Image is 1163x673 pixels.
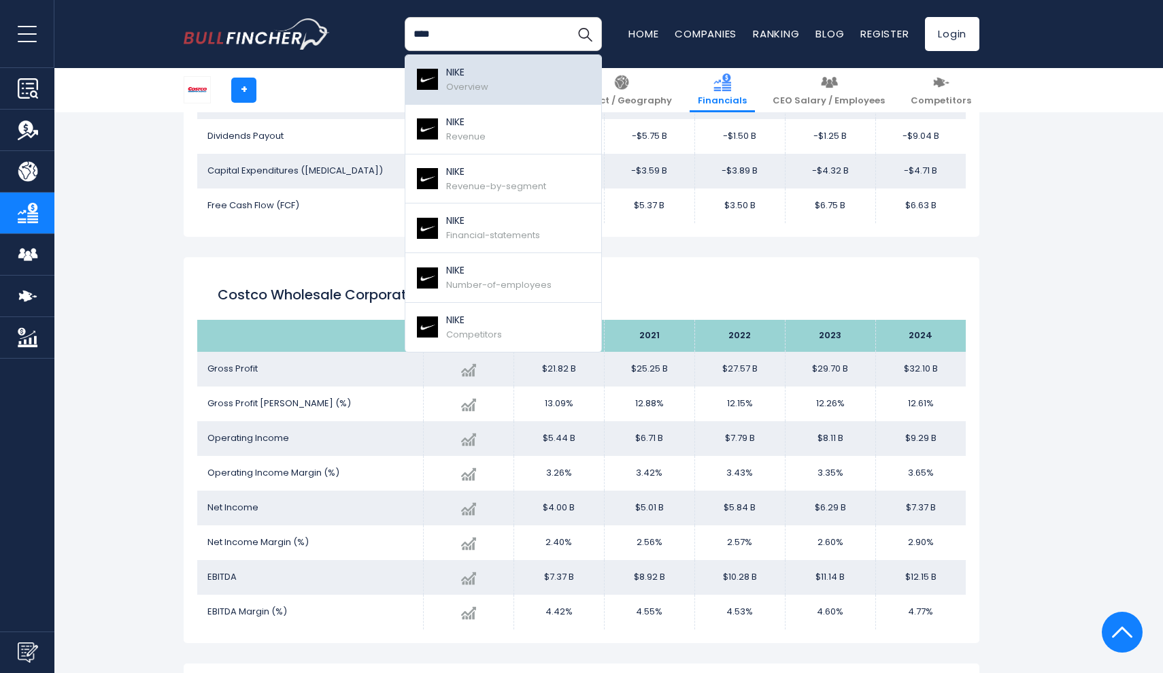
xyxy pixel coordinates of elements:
[513,595,604,629] td: 4.42%
[690,68,755,112] a: Financials
[875,456,966,491] td: 3.65%
[604,188,694,223] td: $5.37 B
[764,68,893,112] a: CEO Salary / Employees
[405,105,601,154] a: NIKE Revenue
[604,154,694,188] td: -$3.59 B
[785,188,875,223] td: $6.75 B
[513,456,604,491] td: 3.26%
[698,95,747,107] span: Financials
[207,570,237,583] span: EBITDA
[785,491,875,525] td: $6.29 B
[446,278,552,291] span: Number-of-employees
[694,320,785,352] th: 2022
[184,18,330,50] img: bullfincher logo
[207,362,258,375] span: Gross Profit
[911,95,971,107] span: Competitors
[207,397,351,410] span: Gross Profit [PERSON_NAME] (%)
[568,17,602,51] button: Search
[446,115,486,129] p: NIKE
[218,284,945,305] h2: Costco Wholesale Corporation's Profitability
[785,525,875,560] td: 2.60%
[604,387,694,421] td: 12.88%
[446,229,540,242] span: Financial-statements
[604,456,694,491] td: 3.42%
[207,536,309,548] span: Net Income Margin (%)
[785,352,875,387] td: $29.70 B
[207,466,339,479] span: Operating Income Margin (%)
[628,27,658,41] a: Home
[207,164,383,177] span: Capital Expenditures ([MEDICAL_DATA])
[785,595,875,629] td: 4.60%
[694,456,785,491] td: 3.43%
[875,560,966,595] td: $12.15 B
[207,199,299,212] span: Free Cash Flow (FCF)
[405,303,601,352] a: NIKE Competitors
[785,320,875,352] th: 2023
[903,68,979,112] a: Competitors
[446,313,502,327] p: NIKE
[513,421,604,456] td: $5.44 B
[875,595,966,629] td: 4.77%
[604,491,694,525] td: $5.01 B
[446,180,546,193] span: Revenue-by-segment
[604,595,694,629] td: 4.55%
[513,560,604,595] td: $7.37 B
[875,188,966,223] td: $6.63 B
[207,431,289,444] span: Operating Income
[446,130,486,143] span: Revenue
[875,119,966,154] td: -$9.04 B
[675,27,737,41] a: Companies
[604,560,694,595] td: $8.92 B
[563,68,680,112] a: Product / Geography
[604,320,694,352] th: 2021
[231,78,256,103] a: +
[446,263,552,278] p: NIKE
[925,17,979,51] a: Login
[815,27,844,41] a: Blog
[694,154,785,188] td: -$3.89 B
[207,129,284,142] span: Dividends Payout
[604,352,694,387] td: $25.25 B
[875,421,966,456] td: $9.29 B
[875,352,966,387] td: $32.10 B
[405,55,601,105] a: NIKE Overview
[875,491,966,525] td: $7.37 B
[694,491,785,525] td: $5.84 B
[875,525,966,560] td: 2.90%
[773,95,885,107] span: CEO Salary / Employees
[405,154,601,204] a: NIKE Revenue-by-segment
[446,214,540,228] p: NIKE
[694,119,785,154] td: -$1.50 B
[694,352,785,387] td: $27.57 B
[875,320,966,352] th: 2024
[513,387,604,421] td: 13.09%
[785,154,875,188] td: -$4.32 B
[785,456,875,491] td: 3.35%
[785,560,875,595] td: $11.14 B
[207,605,287,618] span: EBITDA Margin (%)
[694,595,785,629] td: 4.53%
[604,525,694,560] td: 2.56%
[753,27,799,41] a: Ranking
[875,387,966,421] td: 12.61%
[785,119,875,154] td: -$1.25 B
[513,525,604,560] td: 2.40%
[405,203,601,253] a: NIKE Financial-statements
[694,525,785,560] td: 2.57%
[571,95,672,107] span: Product / Geography
[875,154,966,188] td: -$4.71 B
[860,27,909,41] a: Register
[446,165,546,179] p: NIKE
[694,421,785,456] td: $7.79 B
[207,501,258,514] span: Net Income
[184,18,330,50] a: Go to homepage
[694,560,785,595] td: $10.28 B
[446,328,502,341] span: Competitors
[694,387,785,421] td: 12.15%
[513,352,604,387] td: $21.82 B
[513,491,604,525] td: $4.00 B
[184,77,210,103] img: COST logo
[785,387,875,421] td: 12.26%
[604,119,694,154] td: -$5.75 B
[446,80,488,93] span: Overview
